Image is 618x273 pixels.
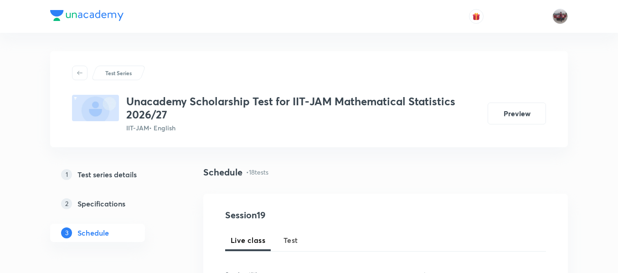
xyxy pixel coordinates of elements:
[231,235,265,246] span: Live class
[472,12,480,21] img: avatar
[552,9,568,24] img: amirhussain Hussain
[203,165,242,179] h4: Schedule
[246,167,268,177] p: • 18 tests
[61,227,72,238] p: 3
[61,198,72,209] p: 2
[225,208,391,222] h4: Session 19
[50,165,174,184] a: 1Test series details
[469,9,484,24] button: avatar
[126,95,480,121] h3: Unacademy Scholarship Test for IIT-JAM Mathematical Statistics 2026/27
[77,198,125,209] h5: Specifications
[50,10,124,23] a: Company Logo
[77,227,109,238] h5: Schedule
[488,103,546,124] button: Preview
[283,235,298,246] span: Test
[50,10,124,21] img: Company Logo
[61,169,72,180] p: 1
[77,169,137,180] h5: Test series details
[105,69,132,77] p: Test Series
[50,195,174,213] a: 2Specifications
[126,123,480,133] p: IIT-JAM • English
[72,95,119,121] img: fallback-thumbnail.png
